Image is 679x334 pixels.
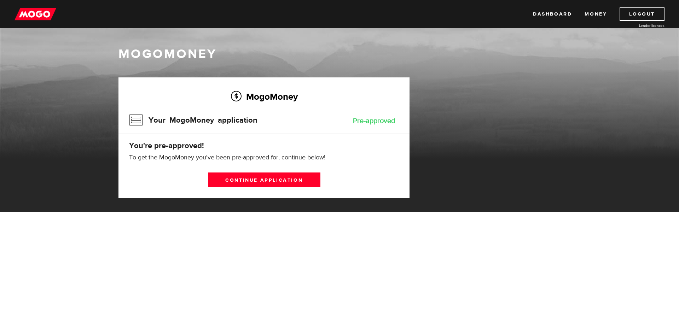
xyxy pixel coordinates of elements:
[129,111,257,129] h3: Your MogoMoney application
[14,7,56,21] img: mogo_logo-11ee424be714fa7cbb0f0f49df9e16ec.png
[620,7,665,21] a: Logout
[533,7,572,21] a: Dashboard
[129,153,399,162] p: To get the MogoMoney you've been pre-approved for, continue below!
[118,47,561,61] h1: MogoMoney
[585,7,607,21] a: Money
[129,89,399,104] h2: MogoMoney
[129,141,399,151] h4: You're pre-approved!
[611,23,665,28] a: Lender licences
[353,117,395,124] div: Pre-approved
[208,172,320,187] a: Continue application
